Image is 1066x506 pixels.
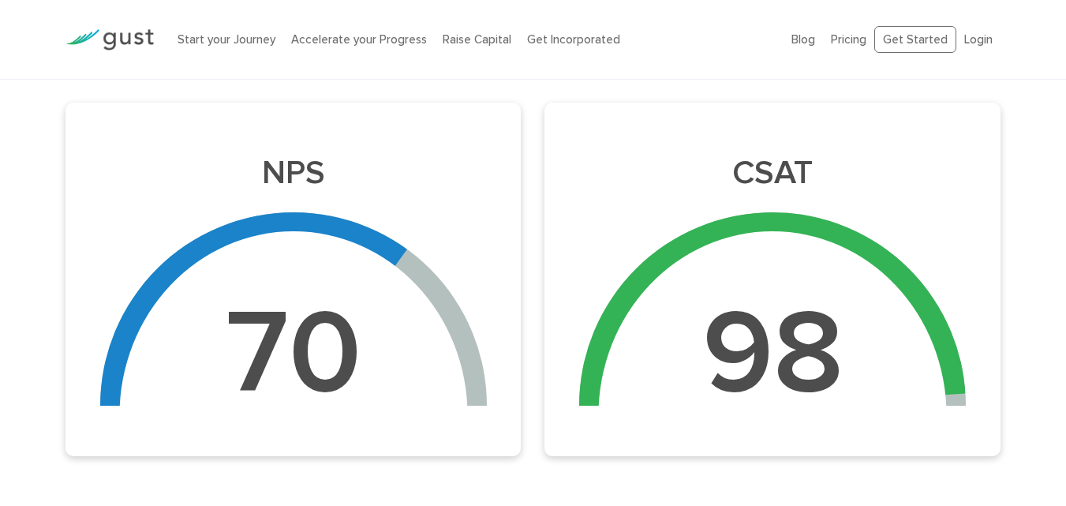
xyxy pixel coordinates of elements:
h3: CSAT [557,153,988,193]
h3: 70 [226,283,361,424]
h3: NPS [78,153,509,193]
a: Raise Capital [443,32,511,47]
a: Pricing [831,32,866,47]
img: Gust Logo [65,29,154,51]
a: Accelerate your Progress [291,32,427,47]
a: Get Started [874,26,956,54]
h3: 98 [702,283,843,424]
a: Blog [791,32,815,47]
a: Get Incorporated [527,32,620,47]
a: Start your Journey [178,32,275,47]
a: Login [964,32,993,47]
